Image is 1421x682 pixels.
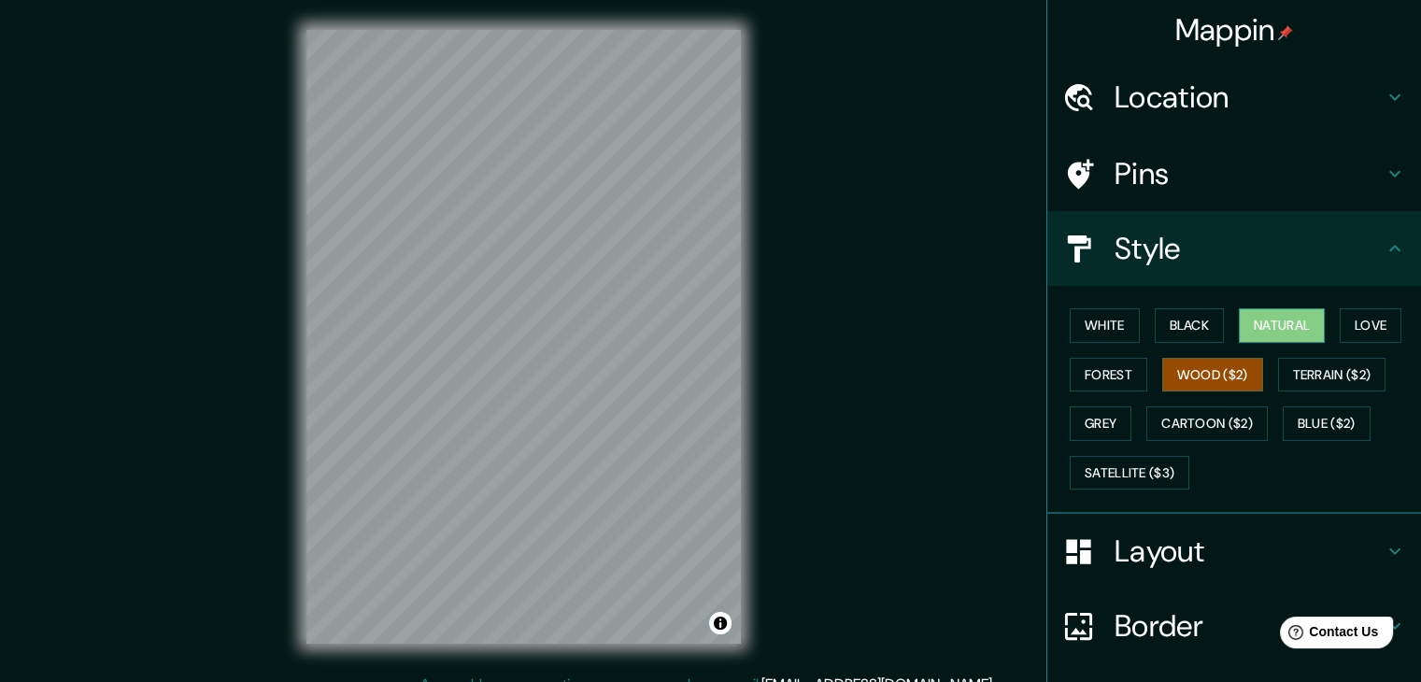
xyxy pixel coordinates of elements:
h4: Mappin [1175,11,1294,49]
h4: Pins [1115,155,1384,192]
button: Forest [1070,358,1147,392]
h4: Border [1115,607,1384,645]
button: Cartoon ($2) [1146,406,1268,441]
canvas: Map [306,30,741,644]
div: Style [1047,211,1421,286]
img: pin-icon.png [1278,25,1293,40]
button: Black [1155,308,1225,343]
h4: Style [1115,230,1384,267]
div: Layout [1047,514,1421,589]
button: Natural [1239,308,1325,343]
button: Wood ($2) [1162,358,1263,392]
button: Toggle attribution [709,612,732,634]
button: Blue ($2) [1283,406,1371,441]
h4: Layout [1115,533,1384,570]
button: Grey [1070,406,1131,441]
button: White [1070,308,1140,343]
iframe: Help widget launcher [1255,609,1400,661]
button: Terrain ($2) [1278,358,1386,392]
button: Love [1340,308,1401,343]
div: Border [1047,589,1421,663]
div: Pins [1047,136,1421,211]
h4: Location [1115,78,1384,116]
div: Location [1047,60,1421,135]
button: Satellite ($3) [1070,456,1189,490]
